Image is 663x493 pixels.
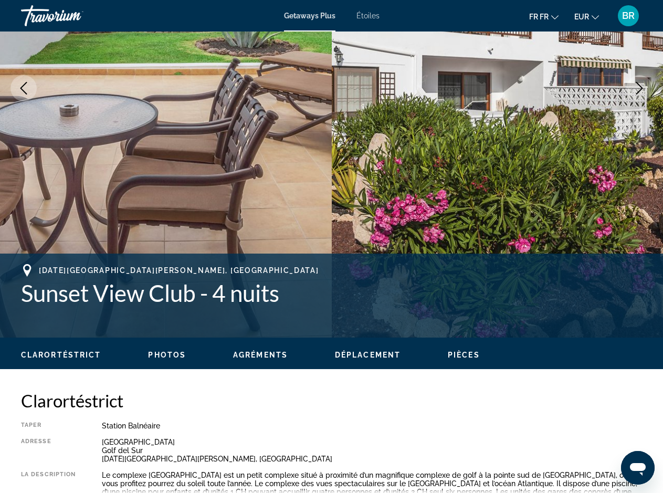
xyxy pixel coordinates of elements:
[284,12,335,20] a: Getaways Plus
[39,266,319,275] span: [DATE][GEOGRAPHIC_DATA][PERSON_NAME], [GEOGRAPHIC_DATA]
[102,422,642,430] div: Station balnéaire
[529,9,559,24] button: Changer de langue
[21,2,126,29] a: Travorium
[21,351,101,359] span: Clarortéstrict
[21,438,76,463] div: Adresse
[448,351,480,359] span: Pièces
[448,350,480,360] button: Pièces
[233,350,288,360] button: Agréments
[335,350,401,360] button: Déplacement
[615,5,642,27] button: Menu utilisateur
[233,351,288,359] span: Agréments
[21,279,642,307] h1: Sunset View Club - 4 nuits
[21,350,101,360] button: Clarortéstrict
[529,13,549,21] span: fr fr
[148,351,186,359] span: Photos
[621,451,655,485] iframe: Bouton de lancement de la fenêtre de messagerie
[21,422,76,430] div: Taper
[574,13,589,21] span: EUR
[356,12,380,20] a: Étoiles
[574,9,599,24] button: Changement de monnaie
[626,75,653,101] button: Image suivante
[102,438,642,463] div: [GEOGRAPHIC_DATA] Golf del Sur [DATE][GEOGRAPHIC_DATA][PERSON_NAME], [GEOGRAPHIC_DATA]
[622,11,635,21] span: BR
[335,351,401,359] span: Déplacement
[10,75,37,101] button: Image précédente
[148,350,186,360] button: Photos
[21,390,642,411] h2: Clarortéstrict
